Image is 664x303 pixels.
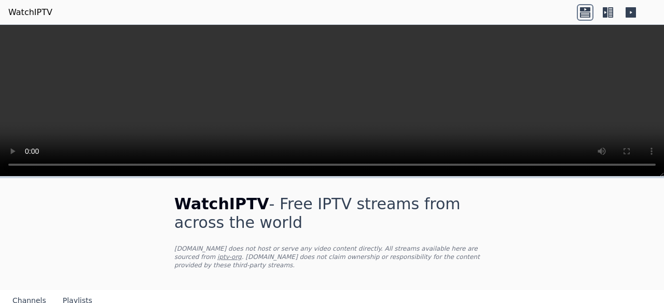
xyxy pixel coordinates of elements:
[8,6,52,19] a: WatchIPTV
[174,195,269,213] span: WatchIPTV
[174,244,490,269] p: [DOMAIN_NAME] does not host or serve any video content directly. All streams available here are s...
[174,195,490,232] h1: - Free IPTV streams from across the world
[217,253,242,261] a: iptv-org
